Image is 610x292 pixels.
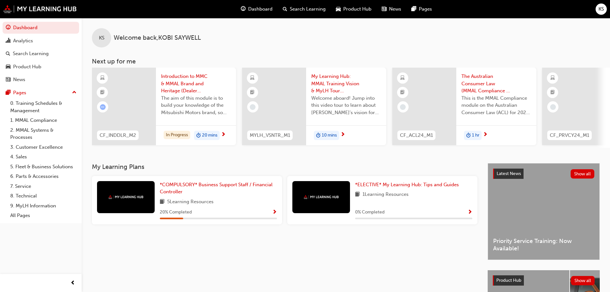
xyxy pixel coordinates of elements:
span: duration-icon [466,131,471,140]
a: 6. Parts & Accessories [8,171,79,181]
span: learningResourceType_ELEARNING-icon [400,74,405,82]
div: Search Learning [13,50,49,57]
span: next-icon [483,132,488,138]
span: guage-icon [6,25,11,31]
span: pages-icon [6,90,11,96]
span: Introduction to MMC & MMAL Brand and Heritage (Dealer Induction) [161,73,231,95]
h3: My Learning Plans [92,163,477,171]
span: search-icon [283,5,287,13]
span: car-icon [6,64,11,70]
span: Product Hub [496,278,521,283]
span: 5 Learning Resources [167,198,214,206]
button: Show all [571,276,595,285]
span: 10 mins [322,132,337,139]
a: Product HubShow all [493,275,595,286]
span: book-icon [355,191,360,199]
span: 1 Learning Resources [362,191,409,199]
span: Product Hub [343,5,371,13]
img: mmal [3,5,77,13]
img: mmal [304,195,339,199]
span: My Learning Hub: MMAL Training Vision & MyLH Tour (Elective) [311,73,381,95]
span: MYLH_VSNTR_M1 [250,132,290,139]
button: Pages [3,87,79,99]
span: duration-icon [316,131,321,140]
a: All Pages [8,211,79,221]
span: KS [598,5,604,13]
span: CF_ACL24_M1 [400,132,433,139]
span: 1 hr [472,132,479,139]
span: prev-icon [70,279,75,287]
span: Welcome aboard! Jump into this video tour to learn about [PERSON_NAME]'s vision for your learning... [311,95,381,116]
a: CF_ACL24_M1The Australian Consumer Law (MMAL Compliance - 2024)This is the MMAL Compliance module... [392,68,536,145]
a: Analytics [3,35,79,47]
span: Search Learning [290,5,326,13]
a: search-iconSearch Learning [278,3,331,16]
span: Pages [419,5,432,13]
span: *ELECTIVE* My Learning Hub: Tips and Guides [355,182,459,188]
span: 20 mins [202,132,217,139]
a: Search Learning [3,48,79,60]
button: DashboardAnalyticsSearch LearningProduct HubNews [3,21,79,87]
span: booktick-icon [400,88,405,97]
span: learningResourceType_ELEARNING-icon [100,74,105,82]
button: Show all [571,169,595,179]
span: Show Progress [468,210,472,215]
span: next-icon [221,132,226,138]
a: News [3,74,79,86]
div: News [13,76,25,83]
span: guage-icon [241,5,246,13]
span: book-icon [160,198,165,206]
a: Latest NewsShow all [493,169,594,179]
a: guage-iconDashboard [236,3,278,16]
a: 2. MMAL Systems & Processes [8,125,79,142]
a: 8. Technical [8,191,79,201]
span: search-icon [6,51,10,57]
button: Show Progress [272,208,277,216]
a: Product Hub [3,61,79,73]
div: In Progress [164,131,190,139]
span: *COMPULSORY* Business Support Staff / Financial Controller [160,182,272,195]
a: 7. Service [8,181,79,191]
span: CF_PRVCY24_M1 [550,132,589,139]
span: This is the MMAL Compliance module on the Australian Consumer Law (ACL) for 2024. Complete this m... [461,95,531,116]
span: learningRecordVerb_NONE-icon [400,104,406,110]
a: 3. Customer Excellence [8,142,79,152]
span: Priority Service Training: Now Available! [493,238,594,252]
span: duration-icon [196,131,201,140]
span: up-icon [72,88,77,97]
span: 20 % Completed [160,209,192,216]
a: *ELECTIVE* My Learning Hub: Tips and Guides [355,181,461,188]
div: Pages [13,89,26,96]
a: CF_INDDLR_M2Introduction to MMC & MMAL Brand and Heritage (Dealer Induction)The aim of this modul... [92,68,236,145]
span: CF_INDDLR_M2 [100,132,136,139]
span: News [389,5,401,13]
button: Show Progress [468,208,472,216]
button: KS [596,4,607,15]
span: The aim of this module is to build your knowledge of the Mitsubishi Motors brand, so you can demo... [161,95,231,116]
span: The Australian Consumer Law (MMAL Compliance - 2024) [461,73,531,95]
span: booktick-icon [550,88,555,97]
span: Welcome back , KOBI SAYWELL [114,34,201,42]
a: 1. MMAL Compliance [8,115,79,125]
a: Latest NewsShow allPriority Service Training: Now Available! [488,163,600,260]
a: 5. Fleet & Business Solutions [8,162,79,172]
div: Product Hub [13,63,41,71]
a: *COMPULSORY* Business Support Staff / Financial Controller [160,181,277,196]
span: booktick-icon [250,88,255,97]
span: Dashboard [248,5,272,13]
span: Latest News [497,171,521,176]
span: KS [99,34,104,42]
img: mmal [108,195,143,199]
span: next-icon [340,132,345,138]
span: Show Progress [272,210,277,215]
h3: Next up for me [82,58,610,65]
span: news-icon [382,5,386,13]
a: car-iconProduct Hub [331,3,377,16]
span: learningRecordVerb_NONE-icon [550,104,556,110]
span: booktick-icon [100,88,105,97]
span: learningResourceType_ELEARNING-icon [550,74,555,82]
a: news-iconNews [377,3,406,16]
a: pages-iconPages [406,3,437,16]
span: chart-icon [6,38,11,44]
